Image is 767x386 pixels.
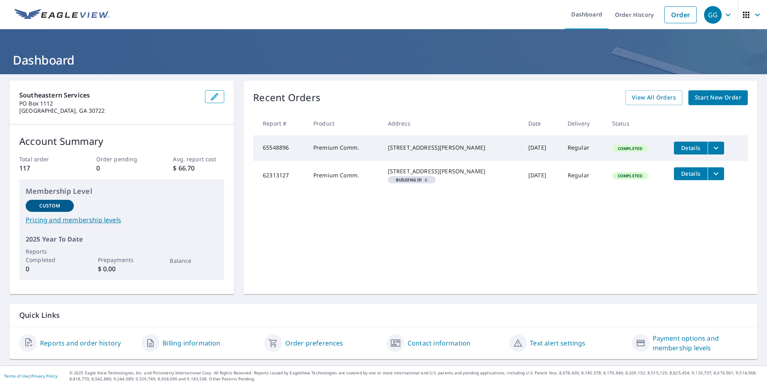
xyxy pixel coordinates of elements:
a: Privacy Policy [31,373,57,379]
a: Order [664,6,697,23]
td: Premium Comm. [307,161,381,190]
em: Building ID [396,178,422,182]
td: [DATE] [522,135,561,161]
a: Start New Order [688,90,748,105]
div: [STREET_ADDRESS][PERSON_NAME] [388,167,515,175]
a: Billing information [162,338,220,348]
p: 0 [26,264,74,274]
a: Payment options and membership levels [653,333,748,353]
p: 2025 Year To Date [26,234,218,244]
td: Regular [561,135,606,161]
th: Date [522,112,561,135]
p: [GEOGRAPHIC_DATA], GA 30722 [19,107,199,114]
div: GG [704,6,722,24]
p: PO Box 1112 [19,100,199,107]
span: Completed [613,146,647,151]
p: © 2025 Eagle View Technologies, Inc. and Pictometry International Corp. All Rights Reserved. Repo... [69,370,763,382]
th: Product [307,112,381,135]
p: Southeastern Services [19,90,199,100]
span: 6 [391,178,432,182]
span: Start New Order [695,93,741,103]
th: Status [606,112,668,135]
p: Membership Level [26,186,218,197]
button: detailsBtn-65548896 [674,142,708,154]
button: filesDropdownBtn-65548896 [708,142,724,154]
p: 0 [96,163,148,173]
p: | [4,374,57,378]
a: Reports and order history [40,338,121,348]
th: Report # [253,112,307,135]
p: 117 [19,163,71,173]
a: Contact information [408,338,471,348]
p: Custom [39,202,60,209]
a: Pricing and membership levels [26,215,218,225]
p: Total order [19,155,71,163]
p: $ 0.00 [98,264,146,274]
a: Text alert settings [530,338,585,348]
span: Completed [613,173,647,179]
td: 62313127 [253,161,307,190]
p: Order pending [96,155,148,163]
p: Account Summary [19,134,224,148]
img: EV Logo [14,9,109,21]
p: Avg. report cost [173,155,224,163]
span: Details [679,144,703,152]
p: Prepayments [98,256,146,264]
h1: Dashboard [10,52,757,68]
span: Details [679,170,703,177]
td: Premium Comm. [307,135,381,161]
td: [DATE] [522,161,561,190]
a: Order preferences [285,338,343,348]
p: Recent Orders [253,90,321,105]
p: Balance [170,256,218,265]
button: detailsBtn-62313127 [674,167,708,180]
th: Address [381,112,522,135]
td: 65548896 [253,135,307,161]
div: [STREET_ADDRESS][PERSON_NAME] [388,144,515,152]
button: filesDropdownBtn-62313127 [708,167,724,180]
p: Reports Completed [26,247,74,264]
td: Regular [561,161,606,190]
th: Delivery [561,112,606,135]
span: View All Orders [632,93,676,103]
a: View All Orders [625,90,682,105]
a: Terms of Use [4,373,29,379]
p: Quick Links [19,310,748,320]
p: $ 66.70 [173,163,224,173]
